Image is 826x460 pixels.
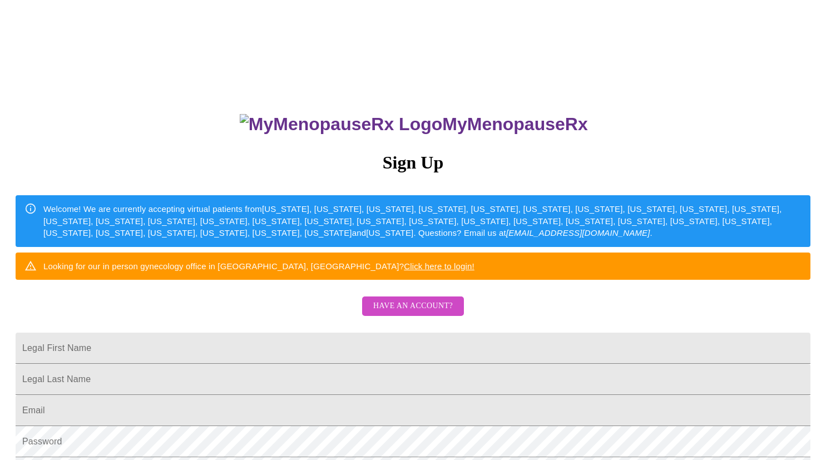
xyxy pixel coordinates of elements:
[16,152,810,173] h3: Sign Up
[359,309,467,318] a: Have an account?
[43,199,802,243] div: Welcome! We are currently accepting virtual patients from [US_STATE], [US_STATE], [US_STATE], [US...
[506,228,650,238] em: [EMAIL_ADDRESS][DOMAIN_NAME]
[373,299,453,313] span: Have an account?
[17,114,811,135] h3: MyMenopauseRx
[43,256,474,276] div: Looking for our in person gynecology office in [GEOGRAPHIC_DATA], [GEOGRAPHIC_DATA]?
[362,296,464,316] button: Have an account?
[240,114,442,135] img: MyMenopauseRx Logo
[404,261,474,271] a: Click here to login!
